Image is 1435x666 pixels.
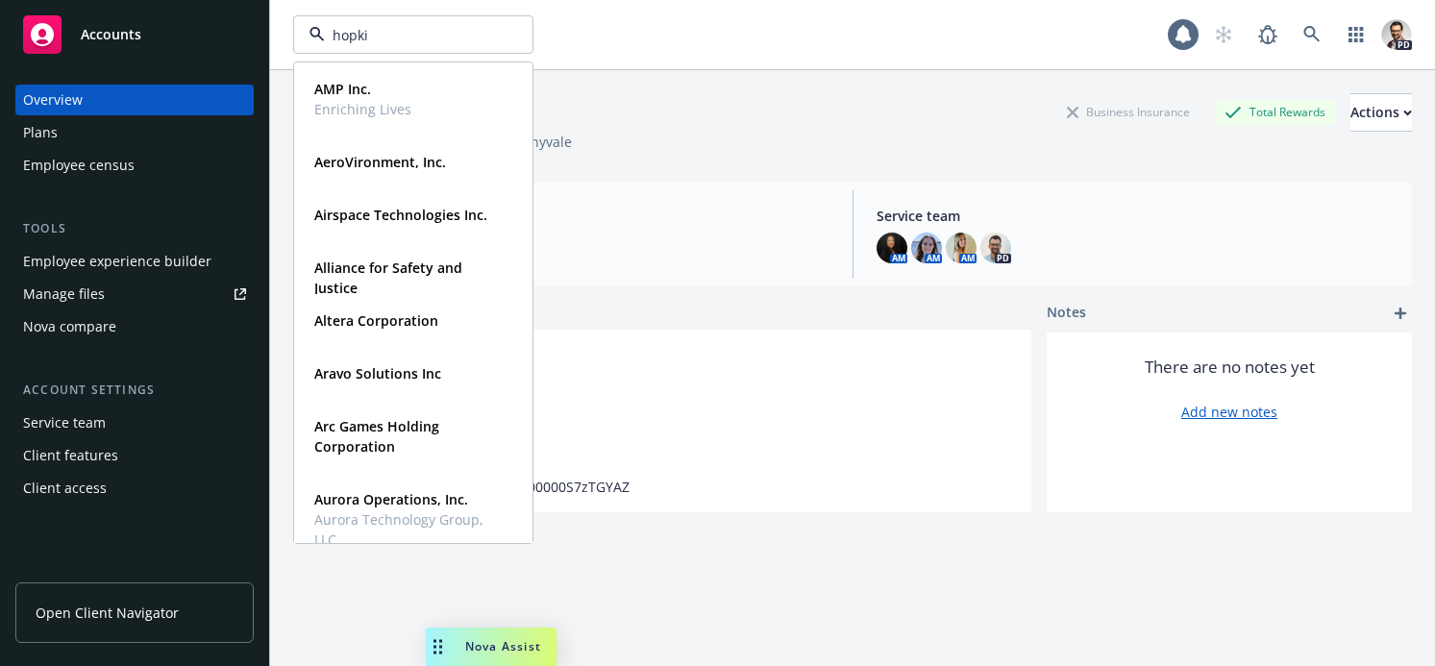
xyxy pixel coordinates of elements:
[15,473,254,504] a: Client access
[1293,15,1331,54] a: Search
[309,243,829,263] span: EB
[426,628,450,666] div: Drag to move
[314,417,439,456] strong: Arc Games Holding Corporation
[465,638,541,654] span: Nova Assist
[1047,302,1086,325] span: Notes
[15,407,254,438] a: Service team
[314,311,438,330] strong: Altera Corporation
[23,311,116,342] div: Nova compare
[1057,100,1200,124] div: Business Insurance
[314,259,462,297] strong: Alliance for Safety and Justice
[1389,302,1412,325] a: add
[1204,15,1243,54] a: Start snowing
[23,440,118,471] div: Client features
[314,99,411,119] span: Enriching Lives
[314,153,446,171] strong: AeroVironment, Inc.
[314,490,468,508] strong: Aurora Operations, Inc.
[946,233,977,263] img: photo
[81,27,141,42] span: Accounts
[877,233,907,263] img: photo
[15,440,254,471] a: Client features
[15,311,254,342] a: Nova compare
[15,117,254,148] a: Plans
[1350,94,1412,131] div: Actions
[15,85,254,115] a: Overview
[23,473,107,504] div: Client access
[877,206,1398,226] span: Service team
[15,279,254,309] a: Manage files
[325,25,494,45] input: Filter by keyword
[314,80,371,98] strong: AMP Inc.
[309,206,829,226] span: Account type
[1381,19,1412,50] img: photo
[15,246,254,277] a: Employee experience builder
[23,85,83,115] div: Overview
[314,509,508,550] span: Aurora Technology Group, LLC
[482,477,630,497] span: 001UM00000S7zTGYAZ
[36,603,179,623] span: Open Client Navigator
[1145,356,1315,379] span: There are no notes yet
[980,233,1011,263] img: photo
[23,279,105,309] div: Manage files
[314,206,487,224] strong: Airspace Technologies Inc.
[314,364,441,382] strong: Aravo Solutions Inc
[23,407,106,438] div: Service team
[23,246,211,277] div: Employee experience builder
[1350,93,1412,132] button: Actions
[15,219,254,238] div: Tools
[1181,402,1277,422] a: Add new notes
[15,150,254,181] a: Employee census
[15,381,254,400] div: Account settings
[1215,100,1335,124] div: Total Rewards
[426,628,557,666] button: Nova Assist
[23,117,58,148] div: Plans
[15,8,254,62] a: Accounts
[1249,15,1287,54] a: Report a Bug
[1337,15,1375,54] a: Switch app
[911,233,942,263] img: photo
[23,150,135,181] div: Employee census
